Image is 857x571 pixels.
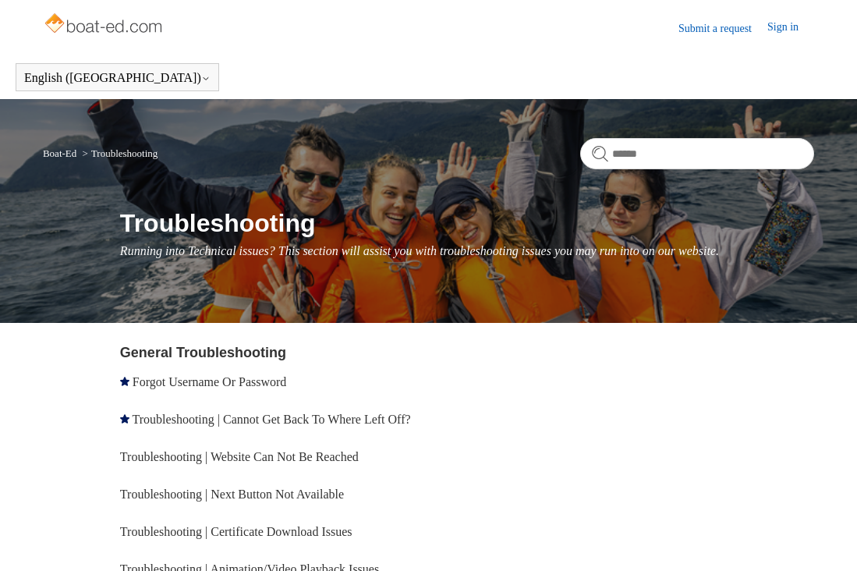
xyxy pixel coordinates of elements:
img: Boat-Ed Help Center home page [43,9,167,41]
a: Sign in [767,19,814,37]
svg: Promoted article [120,377,129,386]
a: Troubleshooting | Next Button Not Available [120,488,344,501]
a: Troubleshooting | Website Can Not Be Reached [120,450,359,463]
p: Running into Technical issues? This section will assist you with troubleshooting issues you may r... [120,242,814,261]
li: Boat-Ed [43,147,80,159]
a: Troubleshooting | Certificate Download Issues [120,525,352,538]
a: Submit a request [678,20,767,37]
svg: Promoted article [120,414,129,424]
a: Boat-Ed [43,147,76,159]
a: Forgot Username Or Password [133,375,286,388]
a: Troubleshooting | Cannot Get Back To Where Left Off? [133,413,411,426]
a: General Troubleshooting [120,345,286,360]
h1: Troubleshooting [120,204,814,242]
input: Search [580,138,814,169]
button: English ([GEOGRAPHIC_DATA]) [24,71,211,85]
li: Troubleshooting [80,147,158,159]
